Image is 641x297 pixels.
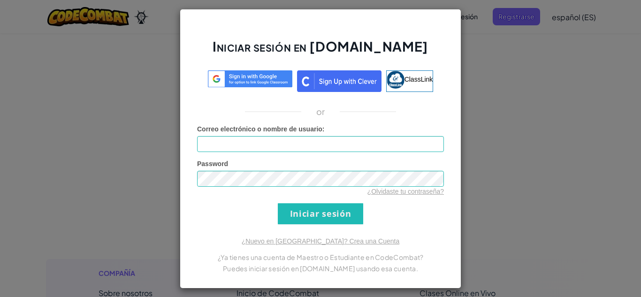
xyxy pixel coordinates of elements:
[197,38,444,65] h2: Iniciar sesión en [DOMAIN_NAME]
[197,251,444,263] p: ¿Ya tienes una cuenta de Maestro o Estudiante en CodeCombat?
[208,70,292,88] img: log-in-google-sso.svg
[367,188,444,195] a: ¿Olvidaste tu contraseña?
[197,124,325,134] label: :
[404,75,433,83] span: ClassLink
[242,237,399,245] a: ¿Nuevo en [GEOGRAPHIC_DATA]? Crea una Cuenta
[197,263,444,274] p: Puedes iniciar sesión en [DOMAIN_NAME] usando esa cuenta.
[278,203,363,224] input: Iniciar sesión
[197,160,228,168] span: Password
[387,71,404,89] img: classlink-logo-small.png
[297,70,382,92] img: clever_sso_button@2x.png
[197,125,322,133] span: Correo electrónico o nombre de usuario
[316,106,325,117] p: or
